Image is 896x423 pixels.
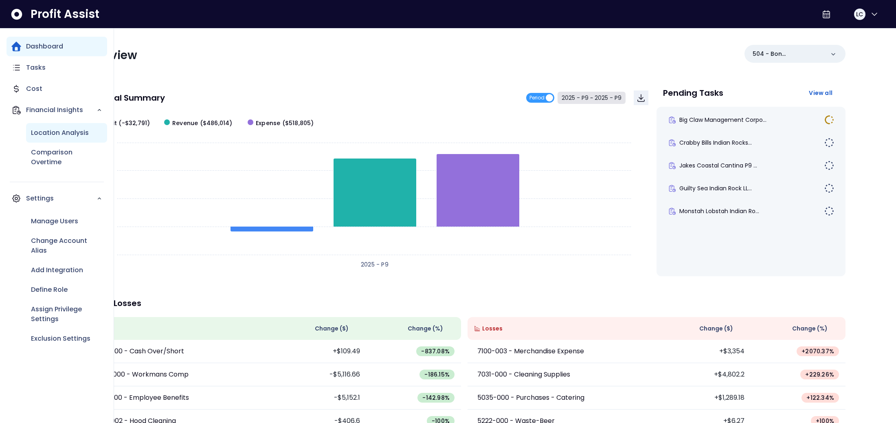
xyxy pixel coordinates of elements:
span: Big Claw Management Corpo... [679,116,766,124]
span: -837.08 % [421,347,450,355]
p: Assign Privilege Settings [31,304,102,324]
span: Change (%) [792,324,828,333]
span: + 229.26 % [805,370,834,379]
p: Financial Summary [85,94,165,102]
img: Not yet Started [824,206,834,216]
p: Comparison Overtime [31,148,102,167]
td: +$1,289.18 [657,386,751,410]
button: 2025 - P9 ~ 2025 - P9 [558,92,626,104]
p: Change Account Alias [31,236,102,256]
p: 7120-000 - Cash Over/Short [93,346,184,356]
span: Guilty Sea Indian Rock LL... [679,184,752,192]
p: 504 - Bon Appetit(R365) [753,50,824,58]
span: Monstah Lobstah Indian Ro... [679,207,759,215]
img: Not yet Started [824,183,834,193]
img: In Progress [824,115,834,125]
p: 7031-000 - Cleaning Supplies [477,370,570,379]
p: Wins & Losses [83,299,845,307]
span: Period [529,93,545,103]
text: 2025 - P9 [361,260,389,269]
p: 7070-000 - Workmans Comp [93,370,189,379]
p: Manage Users [31,216,78,226]
td: +$3,354 [657,340,751,363]
p: Cost [26,84,42,94]
span: + 2070.37 % [802,347,834,355]
span: LC [856,10,863,18]
span: Change (%) [408,324,443,333]
p: Dashboard [26,42,63,51]
p: 5035-000 - Purchases - Catering [477,393,584,403]
span: -142.98 % [422,394,450,402]
p: Define Role [31,285,68,295]
p: Tasks [26,63,46,73]
img: Not yet Started [824,138,834,148]
button: Download [634,90,648,105]
span: Profit Assist [31,7,99,22]
td: +$109.49 [272,340,367,363]
p: Location Analysis [31,128,89,138]
p: 7100-003 - Merchandise Expense [477,346,584,356]
td: -$5,152.1 [272,386,367,410]
span: Crabby Bills Indian Rocks... [679,139,752,147]
span: Expense ($518,805) [256,119,314,128]
p: Pending Tasks [663,89,723,97]
td: -$5,116.66 [272,363,367,386]
span: View all [809,89,832,97]
p: Add Integration [31,265,83,275]
span: Losses [482,324,503,333]
img: Not yet Started [824,161,834,170]
p: 7192-000 - Employee Benefits [93,393,189,403]
span: Change ( $ ) [315,324,349,333]
td: +$4,802.2 [657,363,751,386]
span: Change ( $ ) [699,324,733,333]
span: -186.15 % [424,370,450,379]
span: Revenue ($486,014) [172,119,233,128]
button: View all [802,86,839,100]
span: Jakes Coastal Cantina P9 ... [679,161,757,170]
span: Profit (-$32,791) [101,119,150,128]
p: Financial Insights [26,105,97,115]
span: + 122.34 % [806,394,834,402]
p: Exclusion Settings [31,334,90,344]
p: Settings [26,194,97,203]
